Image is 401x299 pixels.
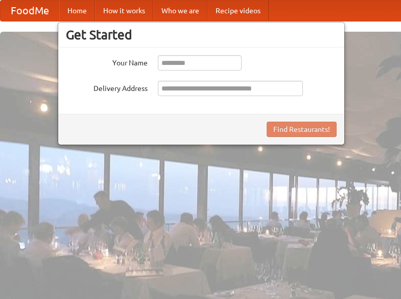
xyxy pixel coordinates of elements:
[207,1,269,21] a: Recipe videos
[267,122,337,137] button: Find Restaurants!
[66,27,337,42] h3: Get Started
[95,1,153,21] a: How it works
[66,81,148,94] label: Delivery Address
[66,55,148,68] label: Your Name
[153,1,207,21] a: Who we are
[1,1,59,21] a: FoodMe
[59,1,95,21] a: Home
